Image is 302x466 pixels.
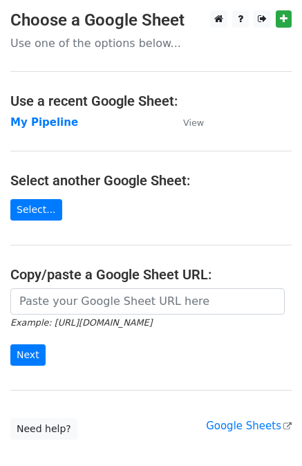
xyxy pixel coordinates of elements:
h3: Choose a Google Sheet [10,10,292,30]
a: View [169,116,204,129]
small: View [183,118,204,128]
a: Need help? [10,418,77,440]
input: Next [10,344,46,366]
a: Select... [10,199,62,221]
h4: Copy/paste a Google Sheet URL: [10,266,292,283]
input: Paste your Google Sheet URL here [10,288,285,315]
small: Example: [URL][DOMAIN_NAME] [10,317,152,328]
h4: Use a recent Google Sheet: [10,93,292,109]
a: My Pipeline [10,116,78,129]
a: Google Sheets [206,420,292,432]
h4: Select another Google Sheet: [10,172,292,189]
p: Use one of the options below... [10,36,292,50]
